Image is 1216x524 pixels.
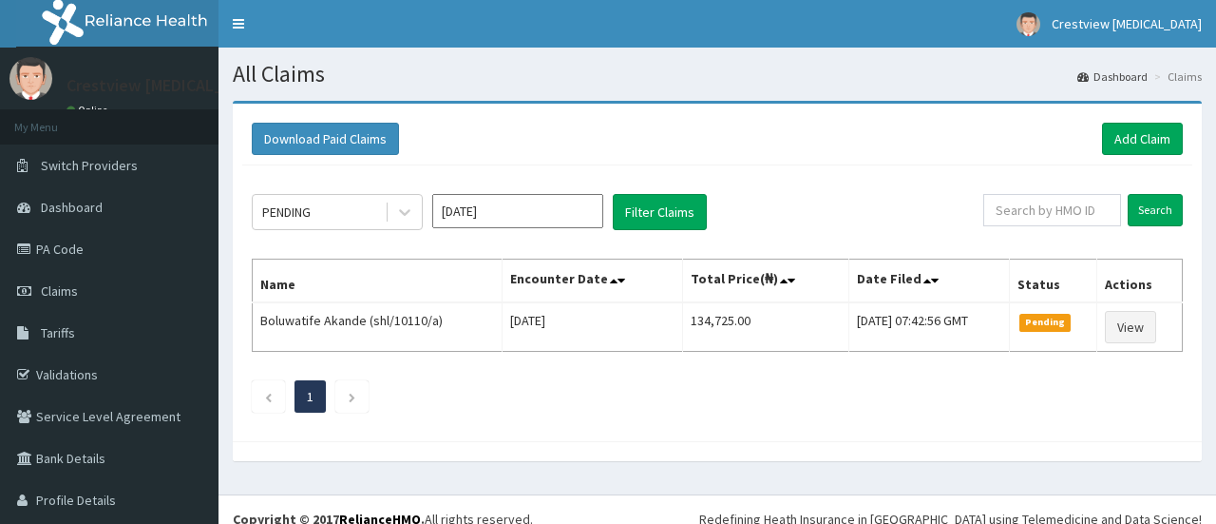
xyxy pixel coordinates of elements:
[233,62,1202,87] h1: All Claims
[503,260,682,303] th: Encounter Date
[66,104,112,117] a: Online
[9,57,52,100] img: User Image
[348,388,356,405] a: Next page
[1097,260,1183,303] th: Actions
[307,388,313,405] a: Page 1 is your current page
[848,302,1009,352] td: [DATE] 07:42:56 GMT
[252,123,399,155] button: Download Paid Claims
[1149,68,1202,85] li: Claims
[1009,260,1097,303] th: Status
[253,260,503,303] th: Name
[682,302,848,352] td: 134,725.00
[264,388,273,405] a: Previous page
[682,260,848,303] th: Total Price(₦)
[848,260,1009,303] th: Date Filed
[983,194,1121,226] input: Search by HMO ID
[1105,311,1156,343] a: View
[41,199,103,216] span: Dashboard
[66,77,269,94] p: Crestview [MEDICAL_DATA]
[1128,194,1183,226] input: Search
[613,194,707,230] button: Filter Claims
[503,302,682,352] td: [DATE]
[432,194,603,228] input: Select Month and Year
[1102,123,1183,155] a: Add Claim
[253,302,503,352] td: Boluwatife Akande (shl/10110/a)
[1019,314,1072,331] span: Pending
[262,203,311,222] div: PENDING
[1052,15,1202,32] span: Crestview [MEDICAL_DATA]
[41,157,138,174] span: Switch Providers
[41,324,75,341] span: Tariffs
[1077,68,1148,85] a: Dashboard
[1016,12,1040,36] img: User Image
[41,282,78,300] span: Claims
